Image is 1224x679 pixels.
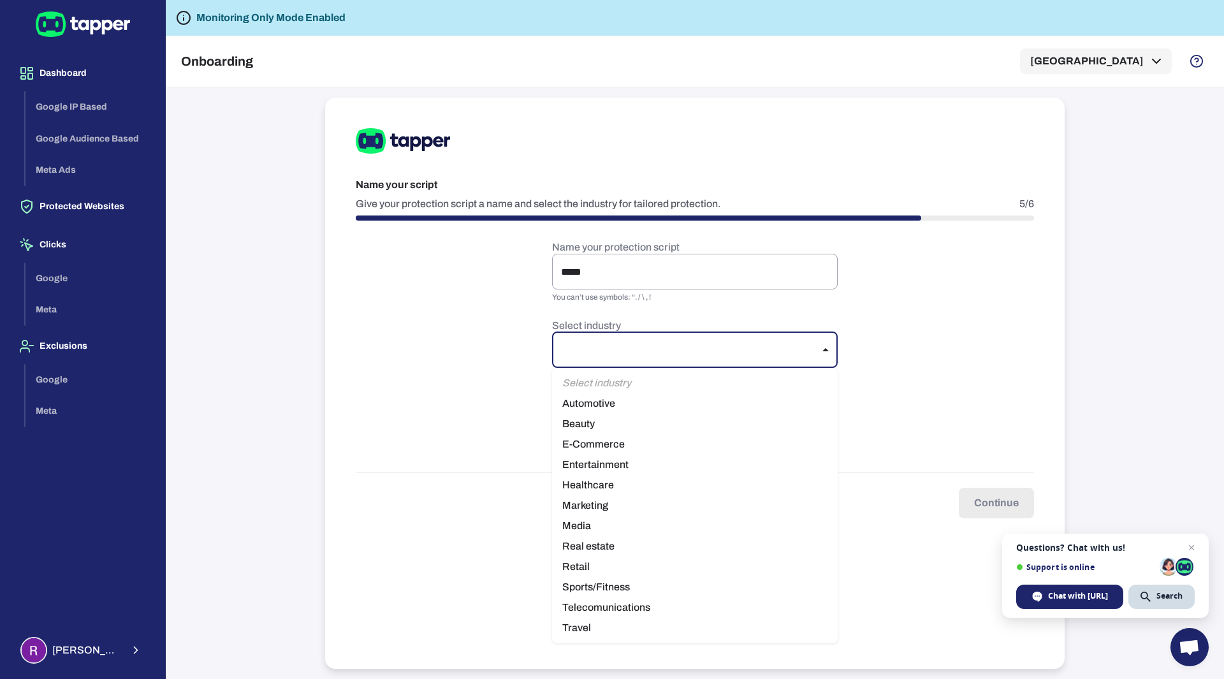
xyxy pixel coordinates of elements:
[552,455,838,475] li: Entertainment
[1156,590,1183,602] span: Search
[1048,590,1108,602] span: Chat with [URL]
[1016,562,1155,572] span: Support is online
[552,475,838,495] li: Healthcare
[552,393,838,414] li: Automotive
[1016,543,1195,553] span: Questions? Chat with us!
[552,414,838,434] li: Beauty
[552,577,838,597] li: Sports/Fitness
[552,618,838,638] li: Travel
[552,495,838,516] li: Marketing
[552,536,838,557] li: Real estate
[552,516,838,536] li: Media
[552,597,838,618] li: Telecomunications
[552,434,838,455] li: E-Commerce
[1170,628,1209,666] a: Open chat
[552,557,838,577] li: Retail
